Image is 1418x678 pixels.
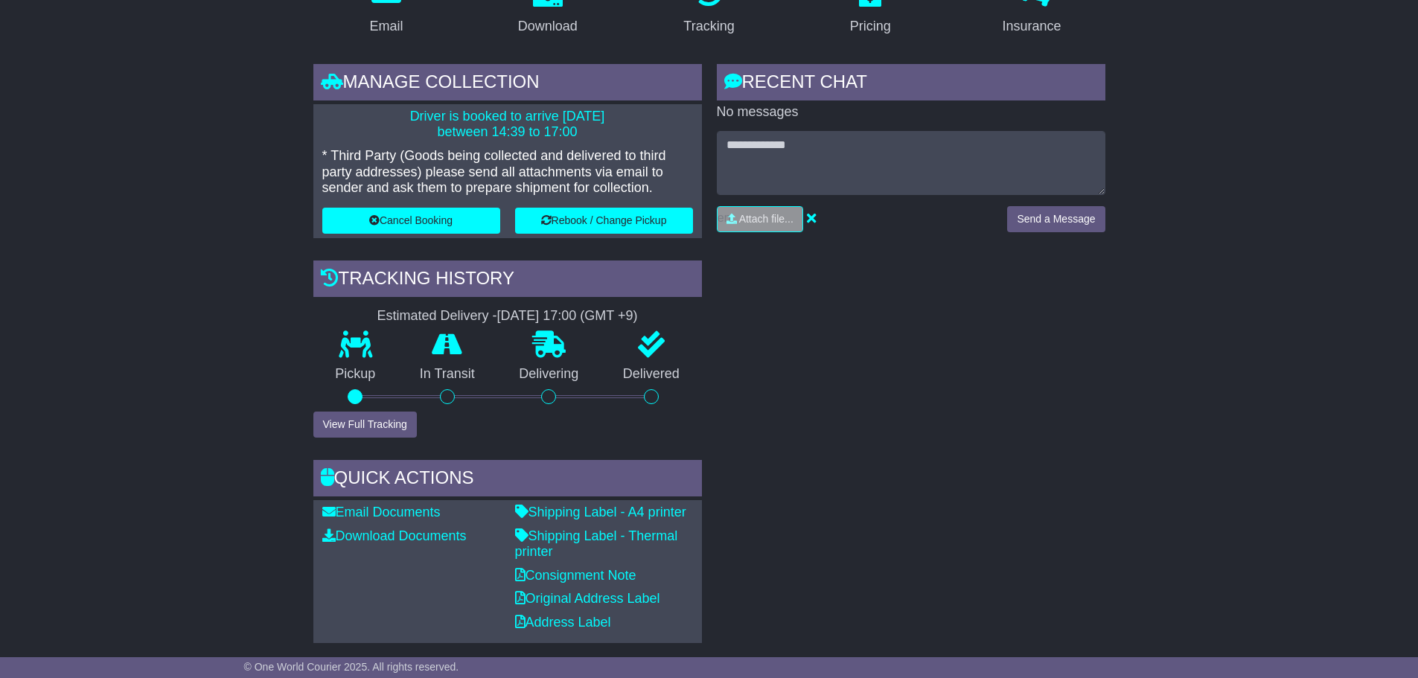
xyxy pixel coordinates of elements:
p: In Transit [397,366,497,383]
div: Manage collection [313,64,702,104]
div: RECENT CHAT [717,64,1105,104]
div: Email [369,16,403,36]
button: Send a Message [1007,206,1105,232]
div: [DATE] 17:00 (GMT +9) [497,308,638,324]
button: Cancel Booking [322,208,500,234]
div: Tracking [683,16,734,36]
p: * Third Party (Goods being collected and delivered to third party addresses) please send all atta... [322,148,693,196]
div: Download [518,16,578,36]
div: Estimated Delivery - [313,308,702,324]
p: Delivered [601,366,702,383]
p: No messages [717,104,1105,121]
span: © One World Courier 2025. All rights reserved. [244,661,459,673]
p: Driver is booked to arrive [DATE] between 14:39 to 17:00 [322,109,693,141]
div: Quick Actions [313,460,702,500]
a: Consignment Note [515,568,636,583]
div: Pricing [850,16,891,36]
a: Shipping Label - Thermal printer [515,528,678,560]
p: Delivering [497,366,601,383]
button: Rebook / Change Pickup [515,208,693,234]
button: View Full Tracking [313,412,417,438]
a: Original Address Label [515,591,660,606]
div: Insurance [1003,16,1061,36]
a: Shipping Label - A4 printer [515,505,686,519]
a: Email Documents [322,505,441,519]
div: Tracking history [313,260,702,301]
a: Address Label [515,615,611,630]
a: Download Documents [322,528,467,543]
p: Pickup [313,366,398,383]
